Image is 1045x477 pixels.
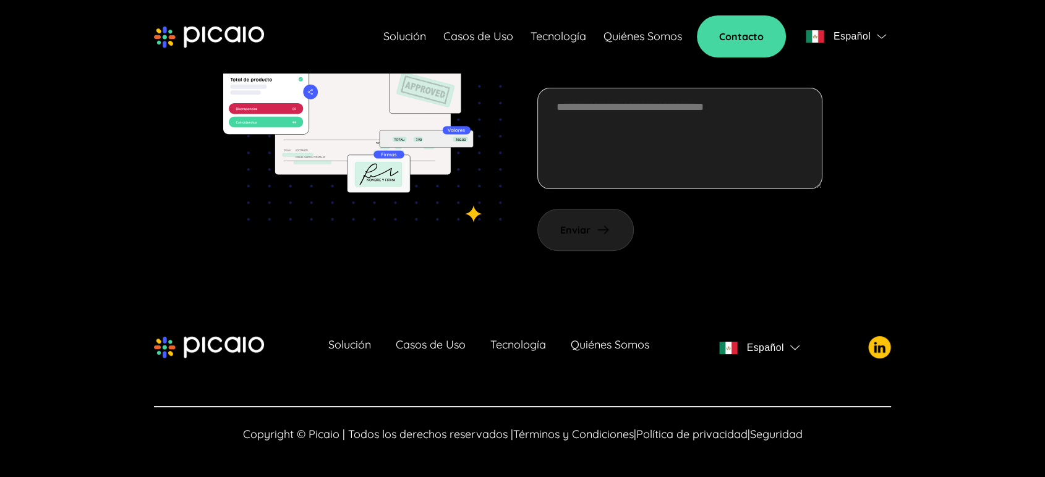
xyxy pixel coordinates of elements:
a: Solución [328,339,371,356]
img: flag [719,342,738,354]
a: Casos de Uso [443,28,513,45]
span: Copyright © Picaio | Todos los derechos reservados | [243,427,513,441]
a: Contacto [697,15,786,57]
a: Quiénes Somos [571,339,649,356]
span: Español [834,28,871,45]
a: Casos de Uso [396,339,466,356]
span: | [634,427,636,441]
span: | [748,427,750,441]
a: Tecnología [531,28,586,45]
img: picaio-socal-logo [868,336,891,358]
button: flagEspañolflag [801,24,891,49]
img: flag [806,30,824,43]
img: flag [877,34,886,39]
span: Enviar [560,221,591,238]
img: arrow-right [595,222,611,237]
button: flagEspañolflag [714,336,804,360]
a: Términos y Condiciones [513,427,634,441]
button: Enviar [537,209,634,251]
a: Solución [383,28,426,45]
a: Quiénes Somos [604,28,682,45]
img: flag [790,345,800,350]
span: Español [747,339,784,357]
a: Tecnología [490,339,546,356]
a: Seguridad [750,427,803,441]
img: picaio-logo [154,336,264,358]
a: Política de privacidad [636,427,748,441]
img: picaio-logo [154,26,264,48]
